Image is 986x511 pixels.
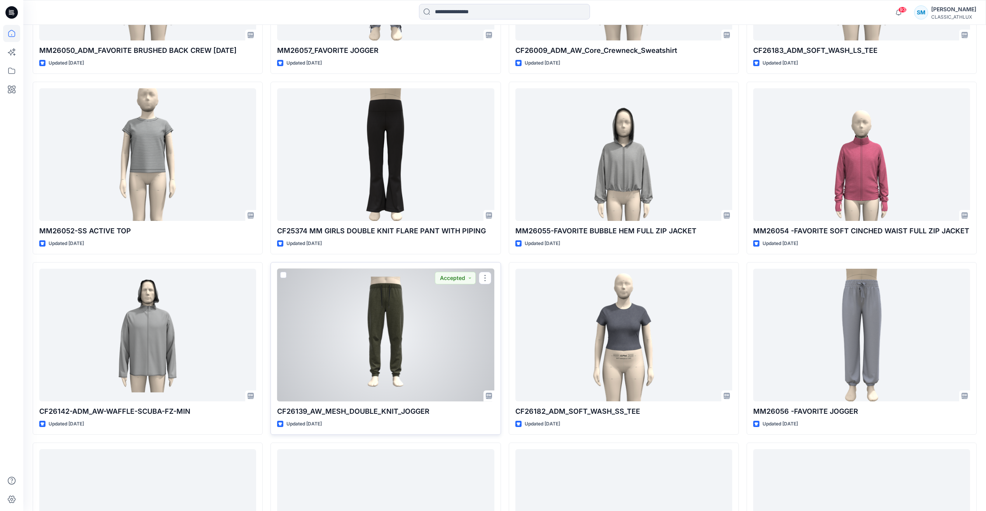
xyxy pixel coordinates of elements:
[39,226,256,236] p: MM26052-SS ACTIVE TOP
[277,269,494,401] a: CF26139_AW_MESH_DOUBLE_KNIT_JOGGER
[286,59,322,67] p: Updated [DATE]
[39,269,256,401] a: CF26142-ADM_AW-WAFFLE-SCUBA-FZ-MIN
[763,59,798,67] p: Updated [DATE]
[515,226,732,236] p: MM26055-FAVORITE BUBBLE HEM FULL ZIP JACKET
[286,420,322,428] p: Updated [DATE]
[49,240,84,248] p: Updated [DATE]
[39,88,256,221] a: MM26052-SS ACTIVE TOP
[277,45,494,56] p: MM26057_FAVORITE JOGGER
[753,88,970,221] a: MM26054 -FAVORITE SOFT CINCHED WAIST FULL ZIP JACKET
[525,420,560,428] p: Updated [DATE]
[753,269,970,401] a: MM26056 -FAVORITE JOGGER
[898,7,907,13] span: 93
[515,88,732,221] a: MM26055-FAVORITE BUBBLE HEM FULL ZIP JACKET
[763,240,798,248] p: Updated [DATE]
[515,269,732,401] a: CF26182_ADM_SOFT_WASH_SS_TEE
[277,226,494,236] p: CF25374 MM GIRLS DOUBLE KNIT FLARE PANT WITH PIPING
[931,14,976,20] div: CLASSIC_ATHLUX
[515,406,732,417] p: CF26182_ADM_SOFT_WASH_SS_TEE
[39,45,256,56] p: MM26050_ADM_FAVORITE BRUSHED BACK CREW [DATE]
[525,240,560,248] p: Updated [DATE]
[753,406,970,417] p: MM26056 -FAVORITE JOGGER
[753,226,970,236] p: MM26054 -FAVORITE SOFT CINCHED WAIST FULL ZIP JACKET
[277,88,494,221] a: CF25374 MM GIRLS DOUBLE KNIT FLARE PANT WITH PIPING
[39,406,256,417] p: CF26142-ADM_AW-WAFFLE-SCUBA-FZ-MIN
[515,45,732,56] p: CF26009_ADM_AW_Core_Crewneck_Sweatshirt
[49,59,84,67] p: Updated [DATE]
[753,45,970,56] p: CF26183_ADM_SOFT_WASH_LS_TEE
[931,5,976,14] div: [PERSON_NAME]
[286,240,322,248] p: Updated [DATE]
[914,5,928,19] div: SM
[277,406,494,417] p: CF26139_AW_MESH_DOUBLE_KNIT_JOGGER
[763,420,798,428] p: Updated [DATE]
[49,420,84,428] p: Updated [DATE]
[525,59,560,67] p: Updated [DATE]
